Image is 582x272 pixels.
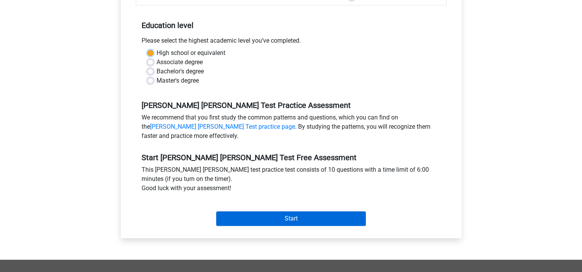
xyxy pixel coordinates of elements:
input: Start [216,211,366,226]
h5: Start [PERSON_NAME] [PERSON_NAME] Test Free Assessment [142,153,441,162]
a: [PERSON_NAME] [PERSON_NAME] Test practice page [150,123,295,130]
h5: Education level [142,18,441,33]
label: High school or equivalent [157,48,225,58]
label: Bachelor's degree [157,67,204,76]
label: Master's degree [157,76,199,85]
label: Associate degree [157,58,203,67]
div: We recommend that you first study the common patterns and questions, which you can find on the . ... [136,113,447,144]
h5: [PERSON_NAME] [PERSON_NAME] Test Practice Assessment [142,101,441,110]
div: This [PERSON_NAME] [PERSON_NAME] test practice test consists of 10 questions with a time limit of... [136,165,447,196]
div: Please select the highest academic level you’ve completed. [136,36,447,48]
